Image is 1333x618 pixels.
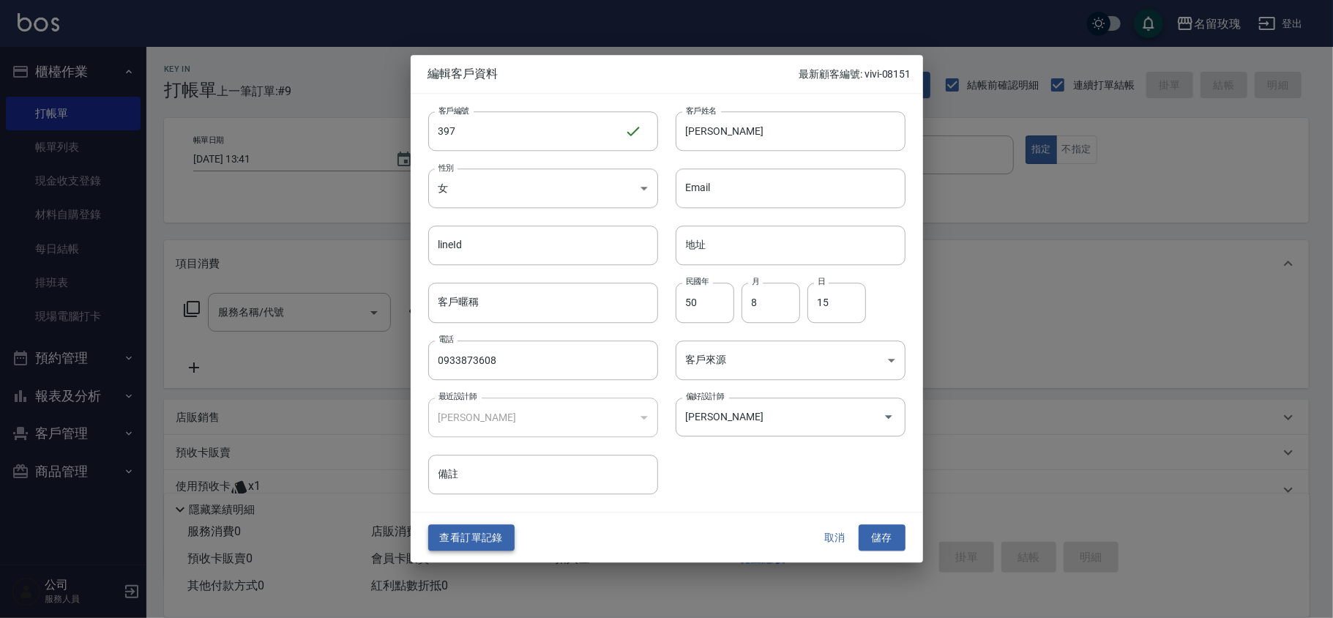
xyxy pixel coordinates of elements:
label: 民國年 [686,277,709,288]
button: 儲存 [859,524,906,551]
label: 日 [818,277,825,288]
button: 取消 [812,524,859,551]
label: 最近設計師 [438,391,477,402]
div: [PERSON_NAME] [428,398,658,437]
label: 偏好設計師 [686,391,724,402]
label: 客戶編號 [438,105,469,116]
label: 性別 [438,162,454,173]
label: 電話 [438,334,454,345]
button: Open [877,406,900,429]
p: 最新顧客編號: vivi-08151 [799,67,911,82]
button: 查看訂單記錄 [428,524,515,551]
div: 女 [428,168,658,208]
span: 編輯客戶資料 [428,67,799,81]
label: 客戶姓名 [686,105,717,116]
label: 月 [752,277,759,288]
